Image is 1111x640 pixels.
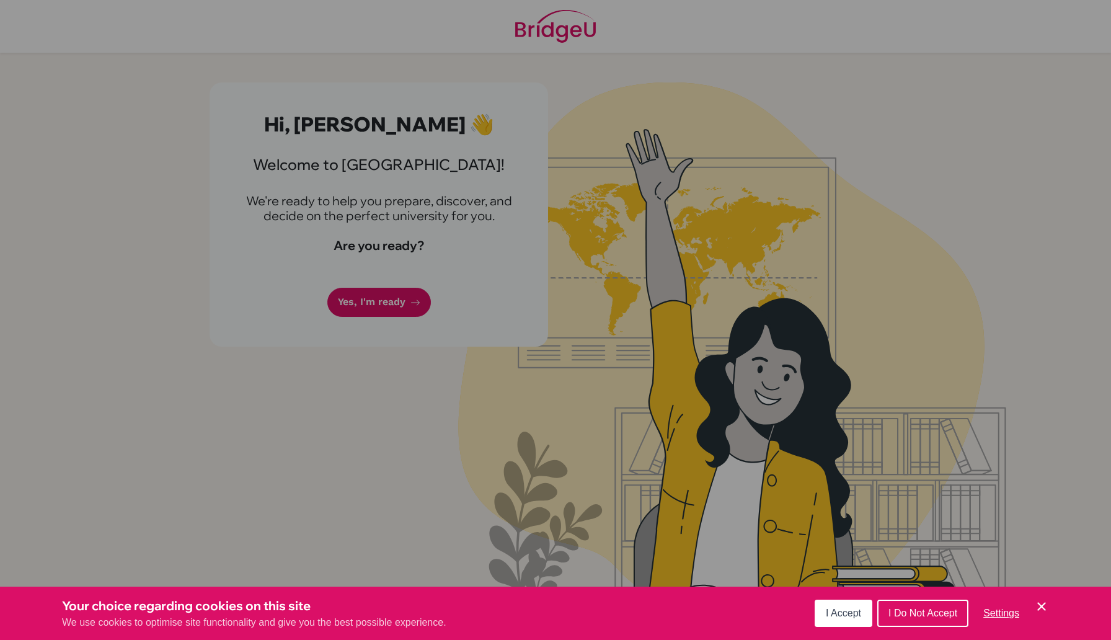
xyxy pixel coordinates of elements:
p: We use cookies to optimise site functionality and give you the best possible experience. [62,615,446,630]
button: I Do Not Accept [877,600,968,627]
span: I Accept [826,608,861,618]
span: Settings [983,608,1019,618]
button: Settings [973,601,1029,626]
h3: Your choice regarding cookies on this site [62,597,446,615]
button: Save and close [1034,599,1049,614]
button: I Accept [815,600,872,627]
span: I Do Not Accept [888,608,957,618]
